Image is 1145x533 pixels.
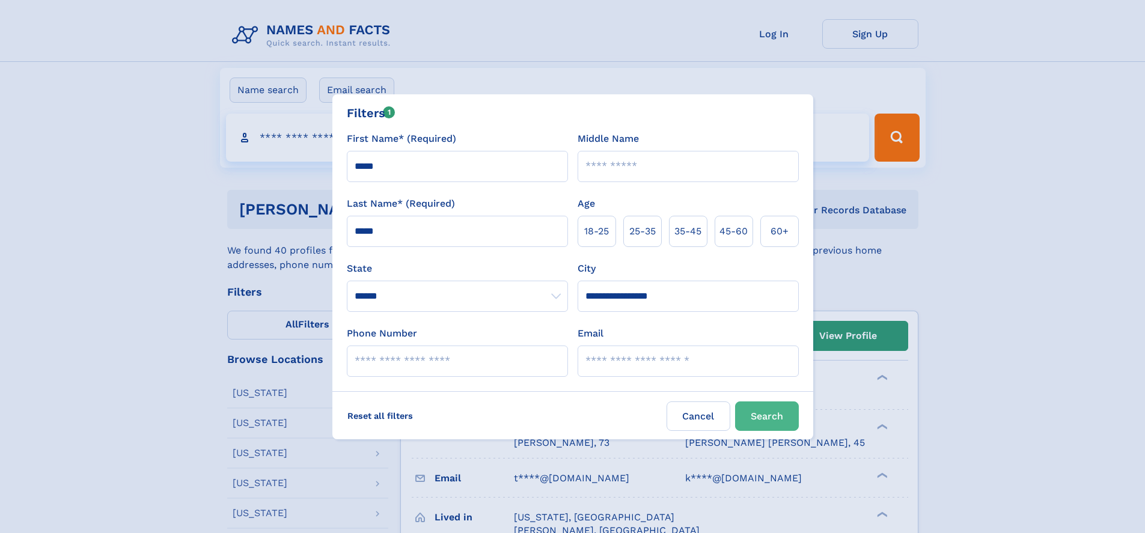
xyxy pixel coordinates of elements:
[771,224,789,239] span: 60+
[347,132,456,146] label: First Name* (Required)
[674,224,701,239] span: 35‑45
[578,196,595,211] label: Age
[347,196,455,211] label: Last Name* (Required)
[340,401,421,430] label: Reset all filters
[578,326,603,341] label: Email
[719,224,748,239] span: 45‑60
[347,261,568,276] label: State
[629,224,656,239] span: 25‑35
[578,261,596,276] label: City
[735,401,799,431] button: Search
[584,224,609,239] span: 18‑25
[347,326,417,341] label: Phone Number
[578,132,639,146] label: Middle Name
[347,104,395,122] div: Filters
[667,401,730,431] label: Cancel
